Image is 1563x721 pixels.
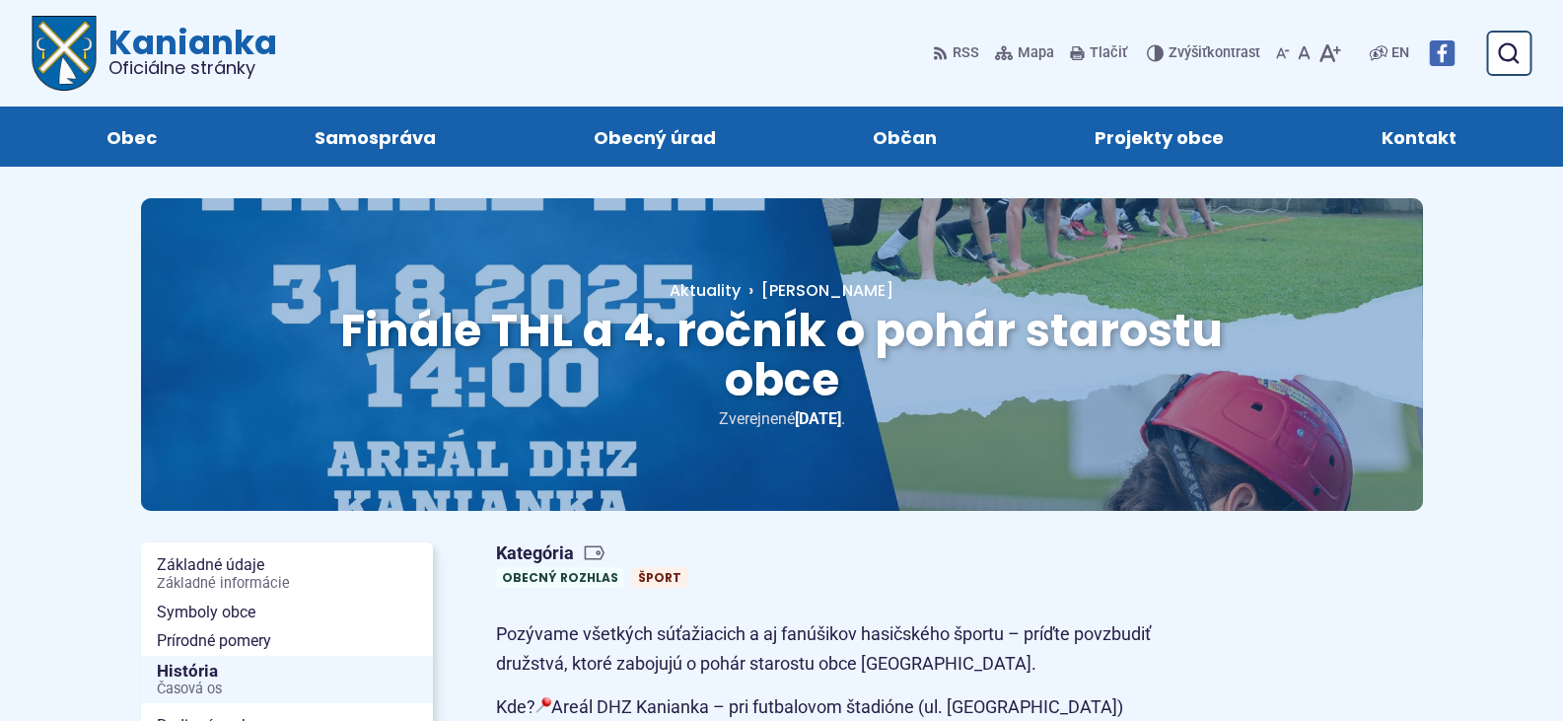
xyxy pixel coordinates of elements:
a: Aktuality [670,279,741,302]
span: Samospráva [315,107,436,167]
span: História [157,656,417,704]
span: Základné informácie [157,576,417,592]
span: kontrast [1169,45,1260,62]
button: Zväčšiť veľkosť písma [1314,33,1345,74]
a: Mapa [991,33,1058,74]
span: Prírodné pomery [157,626,417,656]
span: Obecný úrad [594,107,716,167]
img: miesto [535,697,551,713]
span: Finále THL a 4. ročník o pohár starostu obce [340,299,1223,412]
a: Občan [815,107,997,167]
p: Zverejnené . [204,405,1360,432]
button: Zmenšiť veľkosť písma [1272,33,1294,74]
a: Šport [632,567,687,588]
span: [DATE] [795,409,841,428]
a: Obecný rozhlas [496,567,624,588]
a: [PERSON_NAME] [741,279,893,302]
a: Logo Kanianka, prejsť na domovskú stránku. [32,16,277,91]
p: Pozývame všetkých súťažiacich a aj fanúšikov hasičského športu – príďte povzbudiť družstvá, ktoré... [496,619,1196,680]
span: Obec [107,107,157,167]
span: Symboly obce [157,598,417,627]
a: Projekty obce [1035,107,1283,167]
a: Základné údajeZákladné informácie [141,550,433,597]
img: Prejsť na Facebook stránku [1429,40,1455,66]
span: Kategória [496,542,695,565]
button: Tlačiť [1066,33,1131,74]
button: Nastaviť pôvodnú veľkosť písma [1294,33,1314,74]
a: Kontakt [1322,107,1516,167]
a: Obecný úrad [534,107,775,167]
span: Zvýšiť [1169,44,1207,61]
span: Tlačiť [1090,45,1127,62]
span: Mapa [1018,41,1054,65]
span: Časová os [157,682,417,697]
a: EN [1387,41,1413,65]
a: Symboly obce [141,598,433,627]
span: Občan [873,107,937,167]
span: EN [1391,41,1409,65]
a: Prírodné pomery [141,626,433,656]
span: Oficiálne stránky [108,59,277,77]
a: RSS [933,33,983,74]
a: Obec [47,107,216,167]
span: Projekty obce [1095,107,1224,167]
a: HistóriaČasová os [141,656,433,704]
a: Samospráva [255,107,495,167]
img: Prejsť na domovskú stránku [32,16,97,91]
span: [PERSON_NAME] [761,279,893,302]
span: Kanianka [97,26,277,77]
span: RSS [953,41,979,65]
span: Základné údaje [157,550,417,597]
button: Zvýšiťkontrast [1147,33,1264,74]
span: Kontakt [1382,107,1456,167]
